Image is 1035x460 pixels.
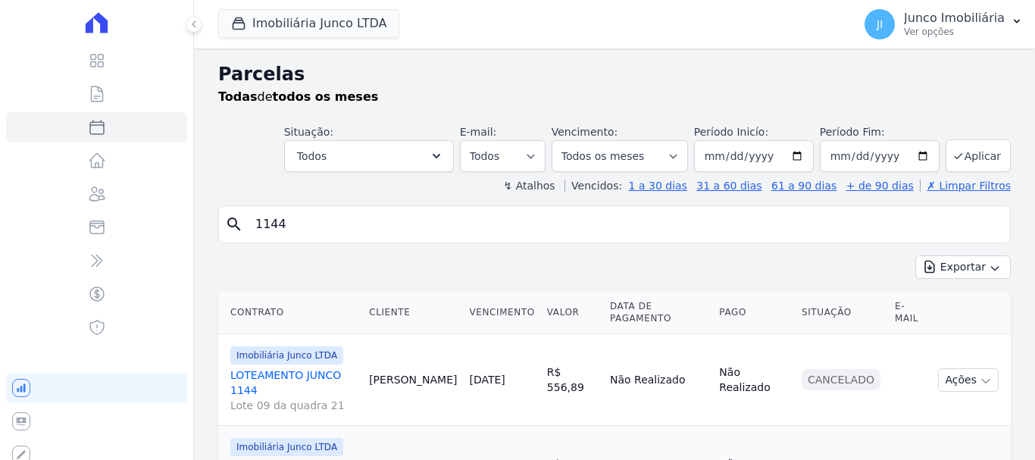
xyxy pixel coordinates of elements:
[604,334,713,426] td: Não Realizado
[218,88,378,106] p: de
[852,3,1035,45] button: JI Junco Imobiliária Ver opções
[218,9,399,38] button: Imobiliária Junco LTDA
[694,126,768,138] label: Período Inicío:
[463,291,540,334] th: Vencimento
[552,126,618,138] label: Vencimento:
[946,139,1011,172] button: Aplicar
[889,291,933,334] th: E-mail
[230,398,357,413] span: Lote 09 da quadra 21
[564,180,622,192] label: Vencidos:
[713,291,796,334] th: Pago
[820,124,940,140] label: Período Fim:
[877,19,883,30] span: JI
[273,89,379,104] strong: todos os meses
[218,291,363,334] th: Contrato
[460,126,497,138] label: E-mail:
[218,61,1011,88] h2: Parcelas
[846,180,914,192] a: + de 90 dias
[225,215,243,233] i: search
[796,291,889,334] th: Situação
[469,374,505,386] a: [DATE]
[713,334,796,426] td: Não Realizado
[246,209,1004,239] input: Buscar por nome do lote ou do cliente
[771,180,836,192] a: 61 a 90 dias
[938,368,999,392] button: Ações
[297,147,327,165] span: Todos
[696,180,761,192] a: 31 a 60 dias
[904,11,1005,26] p: Junco Imobiliária
[915,255,1011,279] button: Exportar
[604,291,713,334] th: Data de Pagamento
[920,180,1011,192] a: ✗ Limpar Filtros
[284,126,333,138] label: Situação:
[802,369,880,390] div: Cancelado
[904,26,1005,38] p: Ver opções
[230,368,357,413] a: LOTEAMENTO JUNCO 1144Lote 09 da quadra 21
[541,334,604,426] td: R$ 556,89
[629,180,687,192] a: 1 a 30 dias
[284,140,454,172] button: Todos
[230,346,343,365] span: Imobiliária Junco LTDA
[363,334,463,426] td: [PERSON_NAME]
[541,291,604,334] th: Valor
[230,438,343,456] span: Imobiliária Junco LTDA
[503,180,555,192] label: ↯ Atalhos
[218,89,258,104] strong: Todas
